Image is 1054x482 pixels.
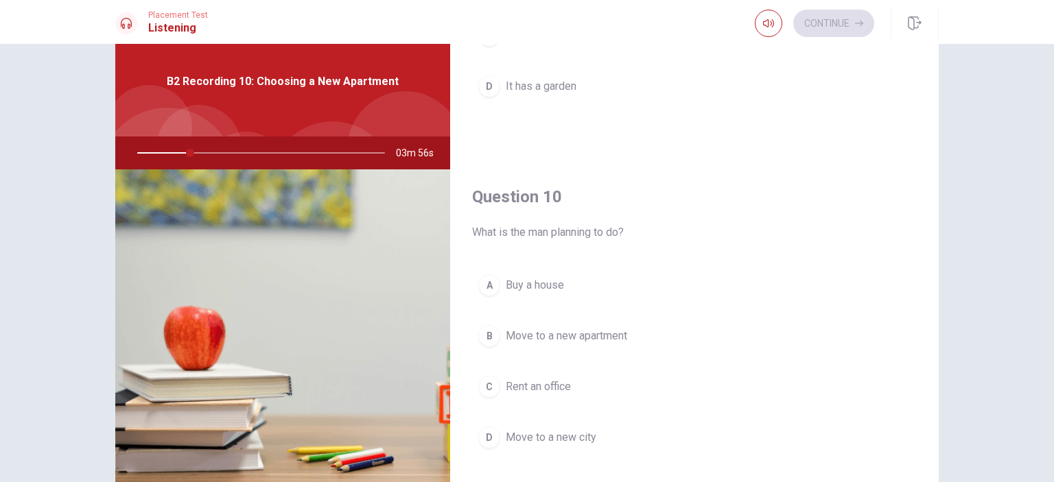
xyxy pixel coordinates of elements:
[506,328,627,344] span: Move to a new apartment
[472,186,917,208] h4: Question 10
[148,10,208,20] span: Placement Test
[506,277,564,293] span: Buy a house
[506,378,571,395] span: Rent an office
[148,20,208,36] h1: Listening
[472,420,917,455] button: DMove to a new city
[396,136,445,169] span: 03m 56s
[472,370,917,404] button: CRent an office
[506,78,576,95] span: It has a garden
[472,224,917,241] span: What is the man planning to do?
[478,426,500,448] div: D
[506,429,596,446] span: Move to a new city
[472,319,917,353] button: BMove to a new apartment
[478,376,500,398] div: C
[472,69,917,104] button: DIt has a garden
[478,274,500,296] div: A
[478,325,500,347] div: B
[472,268,917,302] button: ABuy a house
[167,73,399,90] span: B2 Recording 10: Choosing a New Apartment
[478,75,500,97] div: D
